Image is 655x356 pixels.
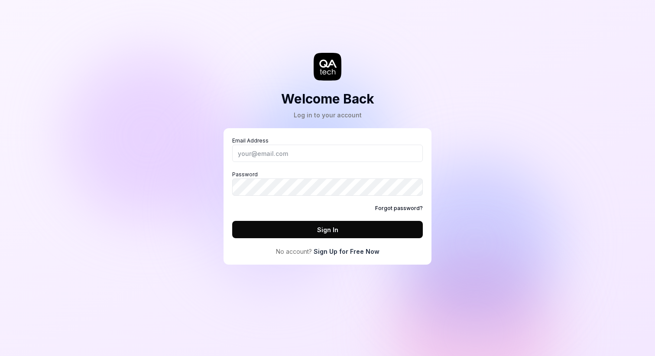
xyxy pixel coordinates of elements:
a: Forgot password? [375,204,423,212]
input: Password [232,178,423,196]
label: Email Address [232,137,423,162]
a: Sign Up for Free Now [314,247,379,256]
h2: Welcome Back [281,89,374,109]
label: Password [232,171,423,196]
span: No account? [276,247,312,256]
button: Sign In [232,221,423,238]
input: Email Address [232,145,423,162]
div: Log in to your account [281,110,374,120]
